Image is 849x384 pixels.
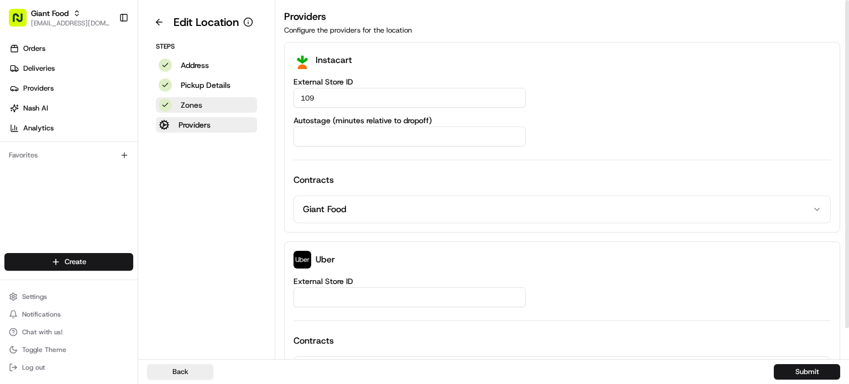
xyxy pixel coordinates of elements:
span: Chat with us! [22,328,62,336]
button: Giant Food [31,8,69,19]
p: Address [181,60,209,71]
button: Giant Food [294,196,830,223]
div: 📗 [11,161,20,170]
a: Providers [4,80,138,97]
a: 💻API Documentation [89,156,182,176]
p: Steps [156,42,257,51]
div: Start new chat [38,106,181,117]
p: Welcome 👋 [11,44,201,62]
span: Deliveries [23,64,55,73]
span: Analytics [23,123,54,133]
span: Knowledge Base [22,160,85,171]
h1: Edit Location [174,14,239,30]
button: Chat with us! [4,324,133,340]
a: Analytics [4,119,138,137]
button: Notifications [4,307,133,322]
span: Pylon [110,187,134,196]
button: Settings [4,289,133,304]
p: Pickup Details [181,80,230,91]
button: Zones [156,97,257,113]
button: [EMAIL_ADDRESS][DOMAIN_NAME] [31,19,110,28]
button: Toggle Theme [4,342,133,357]
img: Nash [11,11,33,33]
button: Providers [156,117,257,133]
button: Start new chat [188,109,201,122]
h3: Providers [284,9,840,24]
button: Pickup Details [156,77,257,93]
button: Address [156,57,257,73]
a: Powered byPylon [78,187,134,196]
button: Back [147,364,213,380]
span: API Documentation [104,160,177,171]
input: Clear [29,71,182,83]
div: Favorites [4,146,133,164]
span: Orders [23,44,45,54]
a: Nash AI [4,99,138,117]
span: Toggle Theme [22,345,66,354]
span: Create [65,257,86,267]
label: Autostage (minutes relative to dropoff) [294,117,831,124]
p: Configure the providers for the location [284,25,840,35]
button: Submit [774,364,840,380]
p: Zones [181,99,202,111]
span: Settings [22,292,47,301]
div: 💻 [93,161,102,170]
p: Instacart [316,54,352,67]
span: Log out [22,363,45,372]
button: Create [4,253,133,271]
label: External Store ID [294,78,831,86]
label: External Store ID [294,277,831,285]
span: Notifications [22,310,61,319]
button: Log out [4,360,133,375]
p: Providers [179,119,211,130]
div: We're available if you need us! [38,117,140,125]
span: Nash AI [23,103,48,113]
h4: Contracts [294,334,831,348]
p: Uber [316,253,335,266]
a: 📗Knowledge Base [7,156,89,176]
img: profile_instacart_ahold_partner.png [294,51,311,69]
h4: Contracts [294,173,831,187]
a: Orders [4,40,138,57]
button: Giant Food [294,357,830,383]
a: Deliveries [4,60,138,77]
span: Providers [23,83,54,93]
img: profile_uber_ahold_partner.png [294,251,311,269]
button: Giant Food[EMAIL_ADDRESS][DOMAIN_NAME] [4,4,114,31]
img: 1736555255976-a54dd68f-1ca7-489b-9aae-adbdc363a1c4 [11,106,31,125]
